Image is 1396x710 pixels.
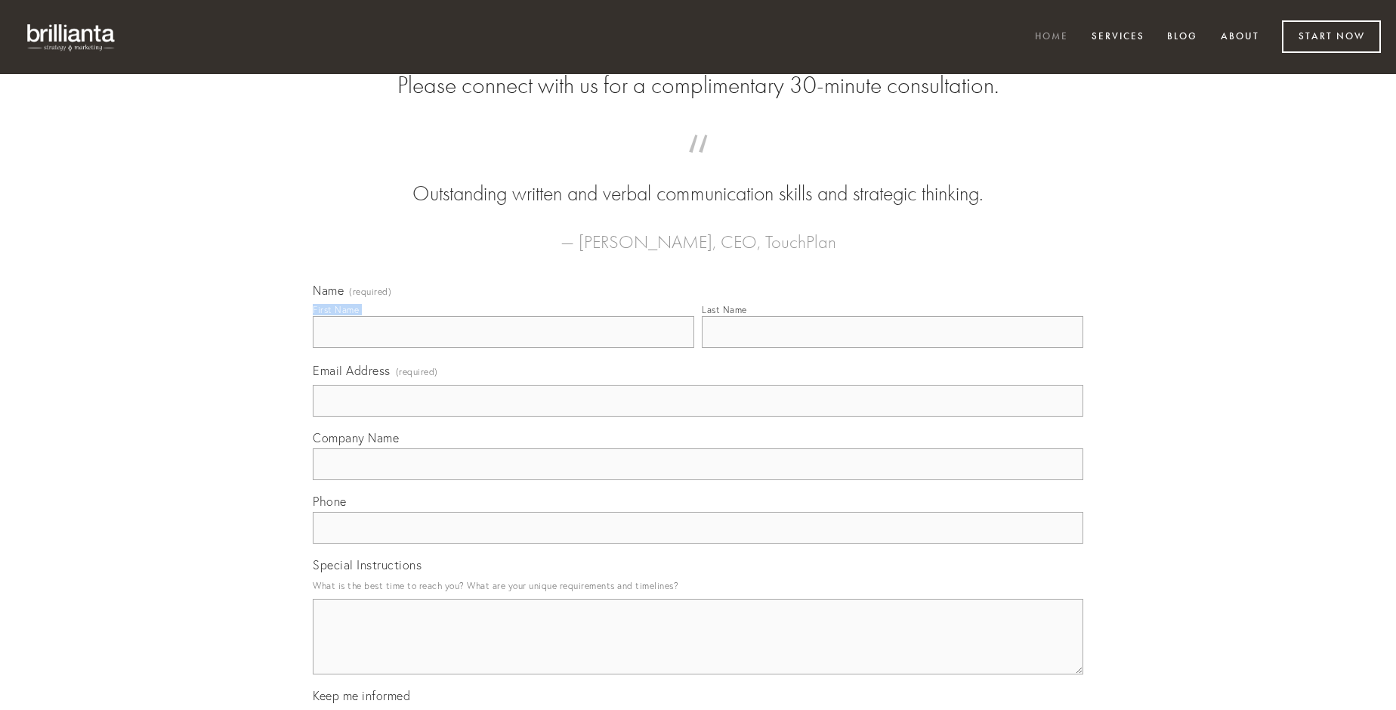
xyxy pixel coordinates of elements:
[1025,25,1078,50] a: Home
[313,430,399,445] span: Company Name
[313,363,391,378] span: Email Address
[313,283,344,298] span: Name
[337,150,1059,179] span: “
[337,150,1059,209] blockquote: Outstanding written and verbal communication skills and strategic thinking.
[337,209,1059,257] figcaption: — [PERSON_NAME], CEO, TouchPlan
[15,15,128,59] img: brillianta - research, strategy, marketing
[396,361,438,382] span: (required)
[1282,20,1381,53] a: Start Now
[313,71,1083,100] h2: Please connect with us for a complimentary 30-minute consultation.
[1211,25,1269,50] a: About
[1157,25,1207,50] a: Blog
[313,688,410,703] span: Keep me informed
[702,304,747,315] div: Last Name
[313,575,1083,596] p: What is the best time to reach you? What are your unique requirements and timelines?
[349,287,391,296] span: (required)
[313,494,347,509] span: Phone
[1082,25,1154,50] a: Services
[313,304,359,315] div: First Name
[313,557,422,572] span: Special Instructions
